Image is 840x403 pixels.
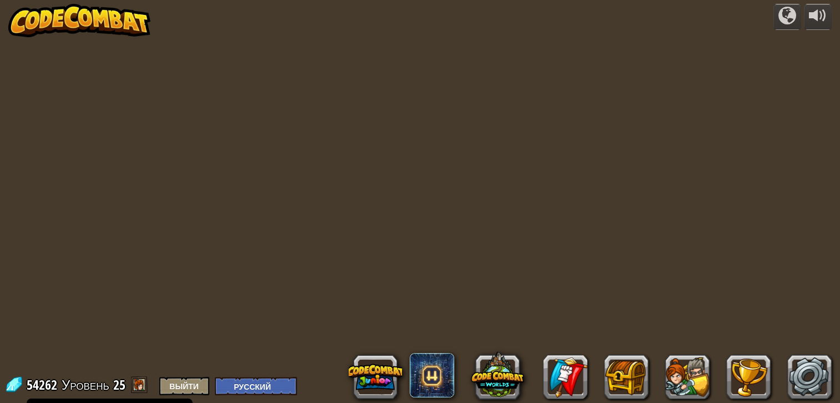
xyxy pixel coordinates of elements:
[773,4,801,30] button: Кампании
[62,376,109,394] span: Уровень
[159,377,209,395] button: Выйти
[8,4,150,37] img: CodeCombat - Learn how to code by playing a game
[804,4,832,30] button: Регулировать громкость
[27,376,61,394] span: 54262
[113,376,125,394] span: 25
